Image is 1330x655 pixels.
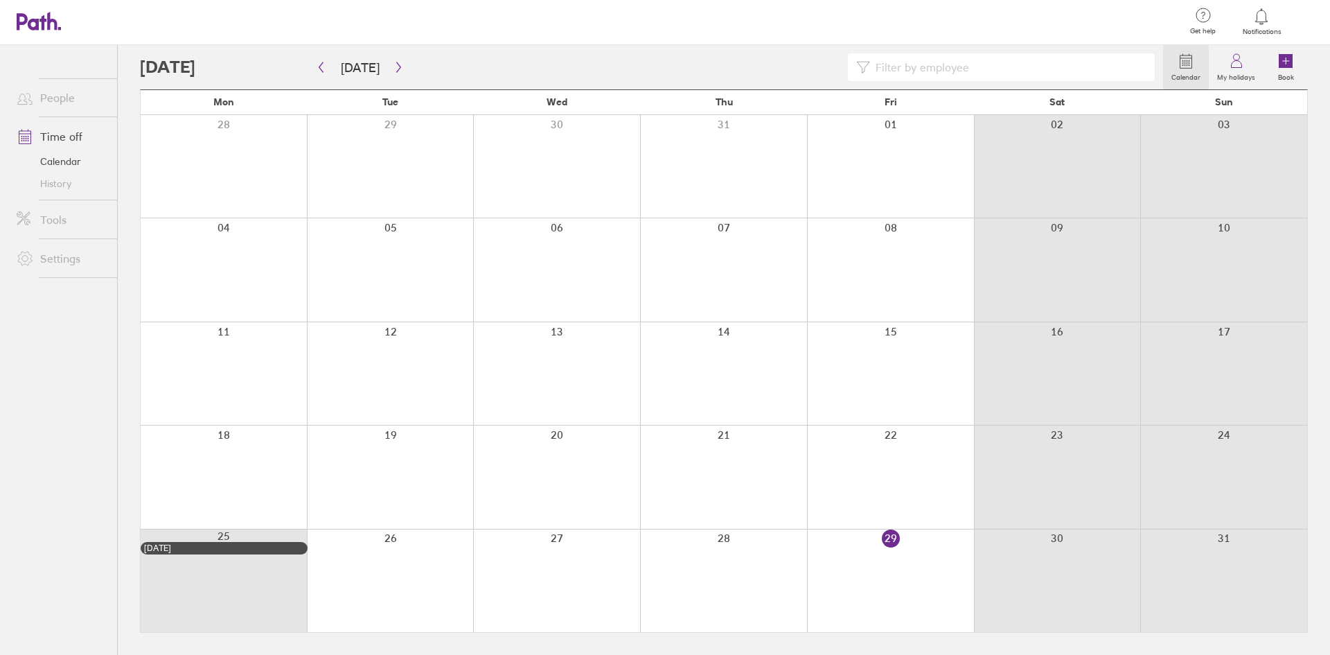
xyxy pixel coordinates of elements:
span: Wed [547,96,567,107]
button: [DATE] [330,56,391,79]
label: Calendar [1163,69,1209,82]
a: Calendar [1163,45,1209,89]
a: Calendar [6,150,117,173]
span: Mon [213,96,234,107]
span: Tue [382,96,398,107]
a: Book [1263,45,1308,89]
span: Sat [1049,96,1065,107]
a: Time off [6,123,117,150]
div: [DATE] [144,543,304,553]
span: Notifications [1239,28,1284,36]
span: Thu [716,96,733,107]
a: Settings [6,245,117,272]
a: People [6,84,117,112]
a: Notifications [1239,7,1284,36]
label: Book [1270,69,1302,82]
a: History [6,173,117,195]
a: Tools [6,206,117,234]
label: My holidays [1209,69,1263,82]
input: Filter by employee [870,54,1146,80]
span: Get help [1180,27,1225,35]
span: Sun [1215,96,1233,107]
span: Fri [885,96,897,107]
a: My holidays [1209,45,1263,89]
